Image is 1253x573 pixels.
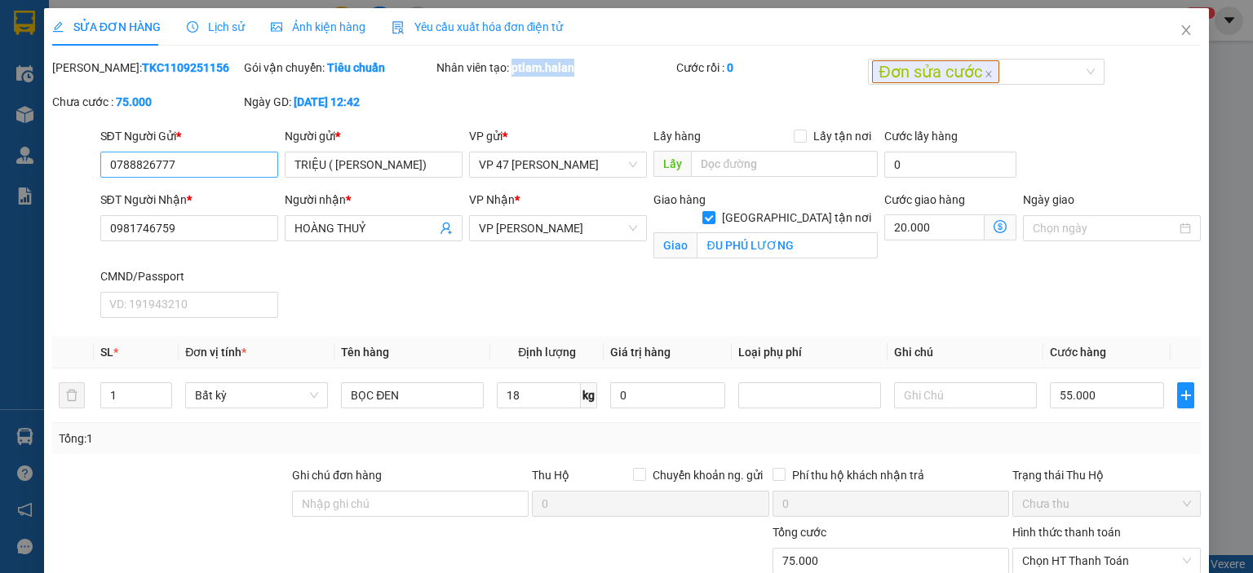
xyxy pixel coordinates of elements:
input: Dọc đường [691,151,878,177]
span: SỬA ĐƠN HÀNG [52,20,161,33]
span: [GEOGRAPHIC_DATA] tận nơi [715,209,878,227]
span: Chuyển khoản ng. gửi [646,466,769,484]
span: Giao [653,232,697,258]
span: Tổng cước [773,526,826,539]
span: close [985,70,993,78]
div: CMND/Passport [100,267,278,285]
input: Ghi Chú [894,382,1037,408]
div: Trạng thái Thu Hộ [1012,466,1201,484]
input: Cước lấy hàng [884,152,1016,178]
th: Loại phụ phí [732,337,888,368]
span: close [1180,24,1193,37]
div: SĐT Người Nhận [100,191,278,209]
span: Định lượng [518,346,576,359]
label: Cước giao hàng [884,193,965,206]
span: Chọn HT Thanh Toán [1022,549,1191,573]
span: Giao hàng [653,193,706,206]
b: 75.000 [116,95,152,108]
div: Gói vận chuyển: [244,59,432,77]
span: dollar-circle [994,220,1007,233]
span: Yêu cầu xuất hóa đơn điện tử [392,20,564,33]
div: SĐT Người Gửi [100,127,278,145]
span: user-add [440,222,453,235]
span: plus [1178,389,1193,402]
span: Đơn vị tính [185,346,246,359]
span: Lấy tận nơi [807,127,878,145]
span: Lịch sử [187,20,245,33]
span: edit [52,21,64,33]
span: SL [100,346,113,359]
div: VP gửi [469,127,647,145]
input: VD: Bàn, Ghế [341,382,484,408]
span: clock-circle [187,21,198,33]
button: delete [59,382,85,408]
label: Ghi chú đơn hàng [292,469,382,482]
label: Hình thức thanh toán [1012,526,1121,539]
b: Tiêu chuẩn [327,61,385,74]
b: [DATE] 12:42 [294,95,360,108]
input: Ghi chú đơn hàng [292,491,529,517]
div: Chưa cước : [52,93,241,111]
input: Cước giao hàng [884,214,985,240]
div: Ngày GD: [244,93,432,111]
span: VP 47 Trần Khát Chân [479,152,637,177]
span: Lấy hàng [653,130,701,143]
label: Ngày giao [1023,193,1074,206]
span: Tên hàng [341,346,389,359]
div: Tổng: 1 [59,430,485,447]
span: Lấy [653,151,691,177]
span: picture [271,21,282,33]
span: Bất kỳ [195,383,318,408]
div: Cước rồi : [676,59,865,77]
span: kg [581,382,597,408]
div: Người nhận [285,191,463,209]
div: Người gửi [285,127,463,145]
b: TKC1109251156 [142,61,229,74]
span: Đơn sửa cước [872,60,998,83]
span: Phí thu hộ khách nhận trả [786,466,931,484]
span: Thu Hộ [532,469,569,482]
span: Chưa thu [1022,491,1191,516]
button: plus [1177,382,1194,408]
span: Giá trị hàng [610,346,671,359]
span: Cước hàng [1050,346,1106,359]
span: VP Nhận [469,193,515,206]
span: VP Hoàng Gia [479,216,637,240]
div: Nhân viên tạo: [436,59,673,77]
th: Ghi chú [888,337,1043,368]
div: [PERSON_NAME]: [52,59,241,77]
input: Ngày giao [1033,219,1176,237]
input: Giao tận nơi [697,232,878,258]
span: Ảnh kiện hàng [271,20,365,33]
button: Close [1163,8,1209,54]
label: Cước lấy hàng [884,130,958,143]
img: icon [392,21,405,34]
b: 0 [727,61,733,74]
b: ptlam.halan [511,61,574,74]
